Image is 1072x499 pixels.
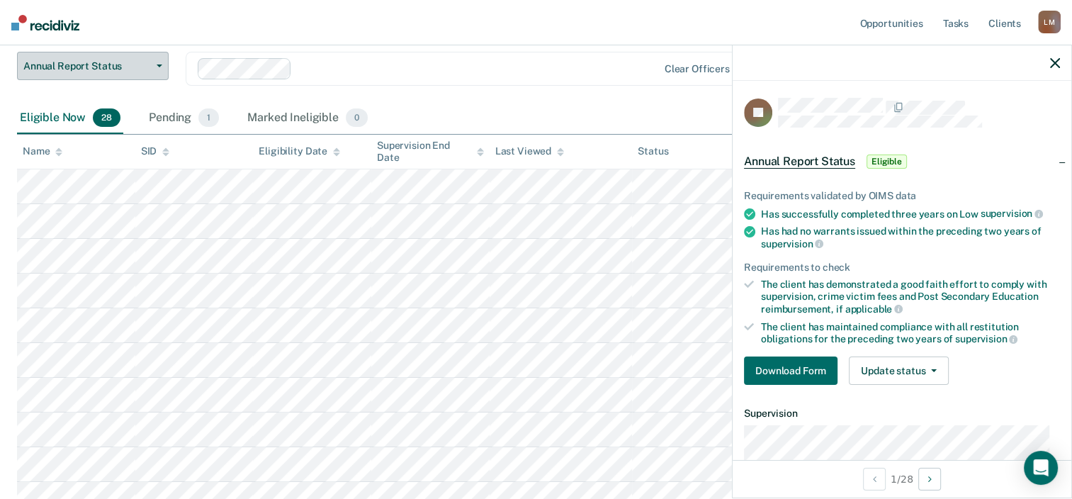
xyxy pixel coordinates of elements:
[1038,11,1061,33] div: L M
[346,108,368,127] span: 0
[981,208,1043,219] span: supervision
[495,145,564,157] div: Last Viewed
[17,103,123,134] div: Eligible Now
[638,145,668,157] div: Status
[146,103,222,134] div: Pending
[198,108,219,127] span: 1
[863,468,886,490] button: Previous Opportunity
[918,468,941,490] button: Next Opportunity
[761,225,1060,250] div: Has had no warrants issued within the preceding two years of
[141,145,170,157] div: SID
[955,333,1017,344] span: supervision
[744,190,1060,202] div: Requirements validated by OIMS data
[377,140,484,164] div: Supervision End Date
[845,303,903,315] span: applicable
[93,108,120,127] span: 28
[244,103,371,134] div: Marked Ineligible
[761,208,1060,220] div: Has successfully completed three years on Low
[1024,451,1058,485] div: Open Intercom Messenger
[665,63,730,75] div: Clear officers
[761,321,1060,345] div: The client has maintained compliance with all restitution obligations for the preceding two years of
[761,238,823,250] span: supervision
[744,262,1060,274] div: Requirements to check
[733,139,1071,184] div: Annual Report StatusEligible
[744,357,843,385] a: Navigate to form link
[744,408,1060,420] dt: Supervision
[761,279,1060,315] div: The client has demonstrated a good faith effort to comply with supervision, crime victim fees and...
[733,460,1071,498] div: 1 / 28
[744,155,855,169] span: Annual Report Status
[11,15,79,30] img: Recidiviz
[744,357,837,385] button: Download Form
[23,60,151,72] span: Annual Report Status
[259,145,340,157] div: Eligibility Date
[23,145,62,157] div: Name
[867,155,907,169] span: Eligible
[849,357,949,385] button: Update status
